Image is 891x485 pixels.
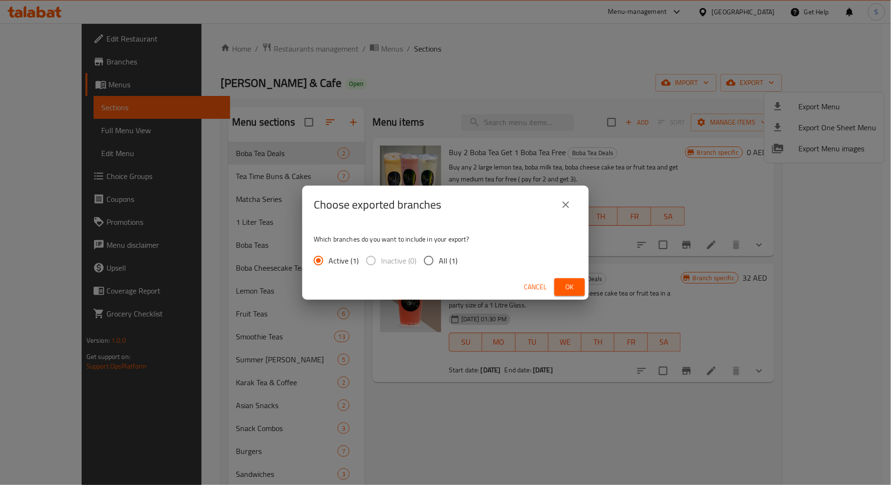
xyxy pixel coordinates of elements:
h2: Choose exported branches [314,197,441,212]
button: Ok [554,278,585,296]
span: Inactive (0) [381,255,416,266]
span: Cancel [524,281,547,293]
span: All (1) [439,255,457,266]
span: Active (1) [329,255,359,266]
p: Which branches do you want to include in your export? [314,234,577,244]
button: close [554,193,577,216]
span: Ok [562,281,577,293]
button: Cancel [520,278,551,296]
